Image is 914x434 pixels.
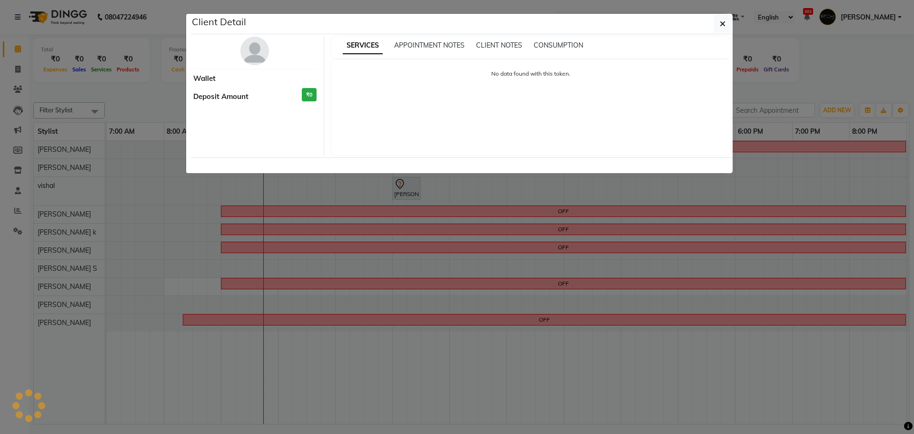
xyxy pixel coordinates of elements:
span: CLIENT NOTES [476,41,522,49]
span: CONSUMPTION [534,41,583,49]
img: avatar [240,37,269,65]
p: No data found with this token. [341,69,721,78]
h5: Client Detail [192,15,246,29]
span: Wallet [193,73,216,84]
h3: ₹0 [302,88,317,102]
span: APPOINTMENT NOTES [394,41,465,49]
span: SERVICES [343,37,383,54]
span: Deposit Amount [193,91,248,102]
